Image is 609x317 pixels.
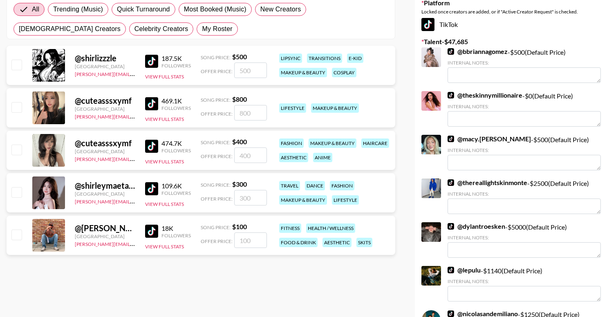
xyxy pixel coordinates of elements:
[201,238,233,244] span: Offer Price:
[201,111,233,117] span: Offer Price:
[161,182,191,190] div: 109.6K
[75,112,235,120] a: [PERSON_NAME][EMAIL_ADDRESS][PERSON_NAME][DOMAIN_NAME]
[260,4,301,14] span: New Creators
[279,54,302,63] div: lipsync
[356,238,372,247] div: skits
[145,243,184,250] button: View Full Stats
[448,179,601,214] div: - $ 2500 (Default Price)
[53,4,103,14] span: Trending (Music)
[309,138,356,148] div: makeup & beauty
[448,222,505,230] a: @dylantroesken
[201,224,231,230] span: Song Price:
[202,24,232,34] span: My Roster
[201,196,233,202] span: Offer Price:
[279,238,318,247] div: food & drink
[75,239,235,247] a: [PERSON_NAME][EMAIL_ADDRESS][PERSON_NAME][DOMAIN_NAME]
[161,190,191,196] div: Followers
[347,54,363,63] div: e-kid
[201,97,231,103] span: Song Price:
[232,180,247,188] strong: $ 300
[448,278,601,284] div: Internal Notes:
[75,154,196,162] a: [PERSON_NAME][EMAIL_ADDRESS][DOMAIN_NAME]
[19,24,121,34] span: [DEMOGRAPHIC_DATA] Creators
[448,266,601,301] div: - $ 1140 (Default Price)
[134,24,188,34] span: Celebrity Creators
[145,74,184,80] button: View Full Stats
[234,190,267,205] input: 300
[75,148,135,154] div: [GEOGRAPHIC_DATA]
[201,54,231,60] span: Song Price:
[75,53,135,63] div: @ shirlizzzle
[145,158,184,165] button: View Full Stats
[448,222,601,258] div: - $ 5000 (Default Price)
[234,63,267,78] input: 500
[421,18,602,31] div: TikTok
[448,179,527,187] a: @thereallightskinmonte
[448,91,522,99] a: @theskinnymillionaire
[279,138,304,148] div: fashion
[234,105,267,121] input: 800
[448,48,454,55] img: TikTok
[201,139,231,145] span: Song Price:
[448,223,454,230] img: TikTok
[75,106,135,112] div: [GEOGRAPHIC_DATA]
[448,310,454,317] img: TikTok
[201,182,231,188] span: Song Price:
[234,147,267,163] input: 400
[201,153,233,159] span: Offer Price:
[75,181,135,191] div: @ shirleymaetan_
[448,179,454,186] img: TikTok
[161,54,191,63] div: 187.5K
[307,54,342,63] div: transitions
[332,195,359,205] div: lifestyle
[448,92,454,98] img: TikTok
[448,135,531,143] a: @macy.[PERSON_NAME]
[161,224,191,232] div: 18K
[421,38,602,46] label: Talent - $ 47,685
[448,147,601,153] div: Internal Notes:
[75,138,135,148] div: @ cuteasssxymf
[75,63,135,69] div: [GEOGRAPHIC_DATA]
[161,147,191,154] div: Followers
[161,139,191,147] div: 474.7K
[161,63,191,69] div: Followers
[448,234,601,241] div: Internal Notes:
[448,267,454,273] img: TikTok
[448,266,481,274] a: @lepulu
[448,135,601,170] div: - $ 500 (Default Price)
[306,223,355,233] div: health / wellness
[313,153,332,162] div: anime
[161,105,191,111] div: Followers
[448,103,601,109] div: Internal Notes:
[145,55,158,68] img: TikTok
[448,47,601,83] div: - $ 500 (Default Price)
[184,4,246,14] span: Most Booked (Music)
[421,18,434,31] img: TikTok
[234,232,267,248] input: 100
[145,97,158,110] img: TikTok
[75,191,135,197] div: [GEOGRAPHIC_DATA]
[232,53,247,60] strong: $ 500
[32,4,39,14] span: All
[279,195,327,205] div: makeup & beauty
[232,223,247,230] strong: $ 100
[75,223,135,233] div: @ [PERSON_NAME][DOMAIN_NAME][PERSON_NAME]
[145,140,158,153] img: TikTok
[161,232,191,239] div: Followers
[232,95,247,103] strong: $ 800
[361,138,389,148] div: haircare
[305,181,325,190] div: dance
[332,68,356,77] div: cosplay
[311,103,359,113] div: makeup & beauty
[448,191,601,197] div: Internal Notes:
[145,116,184,122] button: View Full Stats
[322,238,352,247] div: aesthetic
[448,136,454,142] img: TikTok
[279,153,308,162] div: aesthetic
[279,103,306,113] div: lifestyle
[232,138,247,145] strong: $ 400
[161,97,191,105] div: 469.1K
[145,182,158,195] img: TikTok
[330,181,354,190] div: fashion
[75,197,196,205] a: [PERSON_NAME][EMAIL_ADDRESS][DOMAIN_NAME]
